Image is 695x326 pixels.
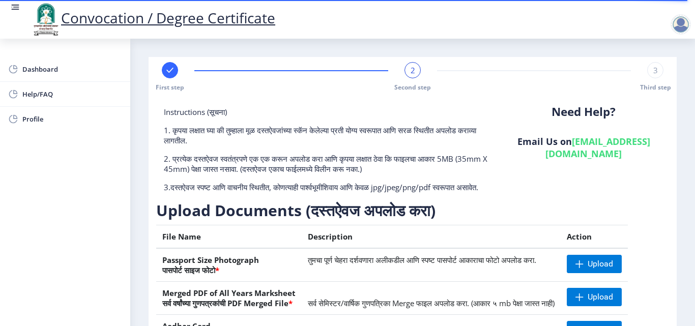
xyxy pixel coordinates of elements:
[561,225,628,249] th: Action
[308,298,555,308] span: सर्व सेमिस्टर/वार्षिक गुणपत्रिका Merge फाइल अपलोड करा. (आकार ५ mb पेक्षा जास्त नाही)
[164,125,490,145] p: 1. कृपया लक्षात घ्या की तुम्हाला मूळ दस्तऐवजांच्या स्कॅन केलेल्या प्रती योग्य स्वरूपात आणि सरळ स्...
[588,259,613,269] span: Upload
[552,104,616,120] b: Need Help?
[411,65,415,75] span: 2
[302,248,561,282] td: तुमचा पूर्ण चेहरा दर्शवणारा अलीकडील आणि स्पष्ट पासपोर्ट आकाराचा फोटो अपलोड करा.
[31,8,275,27] a: Convocation / Degree Certificate
[588,292,613,302] span: Upload
[506,135,661,160] h6: Email Us on
[545,135,650,160] a: [EMAIL_ADDRESS][DOMAIN_NAME]
[31,2,61,37] img: logo
[156,248,302,282] th: Passport Size Photograph पासपोर्ट साइज फोटो
[22,63,122,75] span: Dashboard
[156,200,652,221] h3: Upload Documents (दस्तऐवज अपलोड करा)
[22,88,122,100] span: Help/FAQ
[156,83,184,92] span: First step
[394,83,431,92] span: Second step
[156,225,302,249] th: File Name
[164,182,490,192] p: 3.दस्तऐवज स्पष्ट आणि वाचनीय स्थितीत, कोणत्याही पार्श्वभूमीशिवाय आणि केवळ jpg/jpeg/png/pdf स्वरूपा...
[653,65,658,75] span: 3
[22,113,122,125] span: Profile
[164,107,227,117] span: Instructions (सूचना)
[302,225,561,249] th: Description
[640,83,671,92] span: Third step
[164,154,490,174] p: 2. प्रत्येक दस्तऐवज स्वतंत्रपणे एक एक करून अपलोड करा आणि कृपया लक्षात ठेवा कि फाइलचा आकार 5MB (35...
[156,282,302,315] th: Merged PDF of All Years Marksheet सर्व वर्षांच्या गुणपत्रकांची PDF Merged File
